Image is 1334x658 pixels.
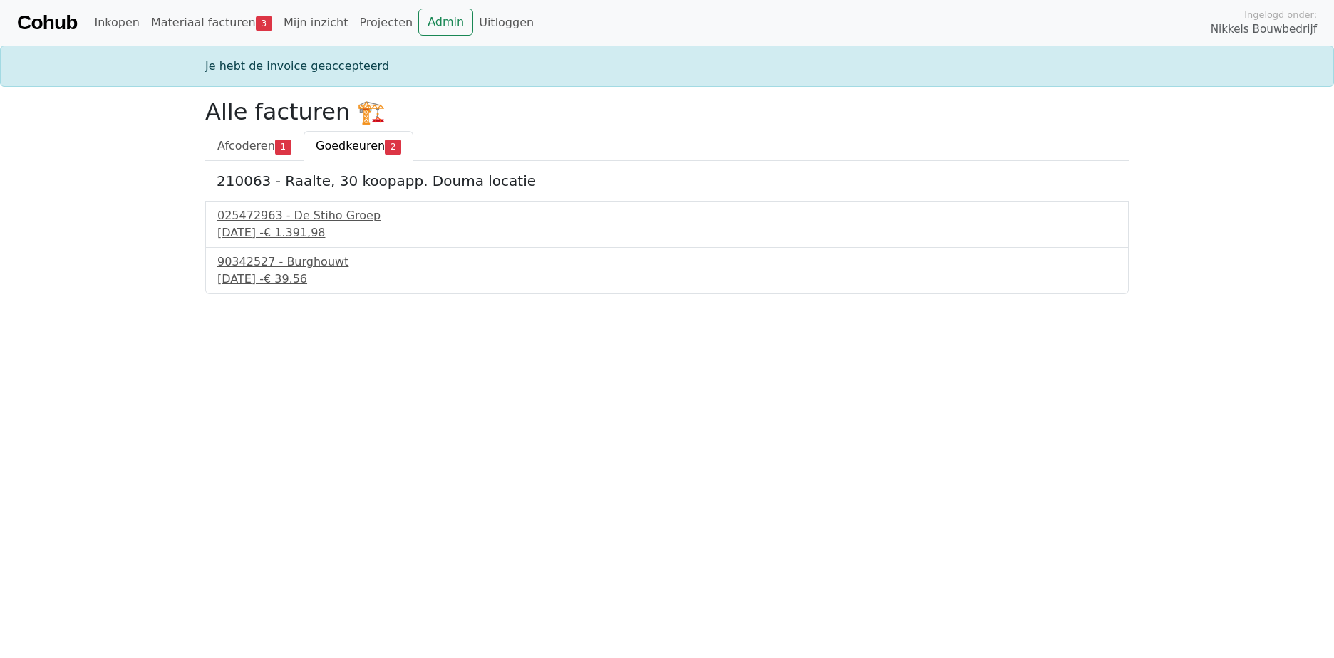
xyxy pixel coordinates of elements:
span: 2 [385,140,401,154]
div: Je hebt de invoice geaccepteerd [197,58,1137,75]
span: € 1.391,98 [264,226,326,239]
a: Mijn inzicht [278,9,354,37]
span: Ingelogd onder: [1244,8,1317,21]
a: Goedkeuren2 [304,131,413,161]
a: Uitloggen [473,9,539,37]
span: € 39,56 [264,272,307,286]
h2: Alle facturen 🏗️ [205,98,1129,125]
a: 90342527 - Burghouwt[DATE] -€ 39,56 [217,254,1117,288]
span: Goedkeuren [316,139,385,152]
h5: 210063 - Raalte, 30 koopapp. Douma locatie [217,172,1117,189]
a: Afcoderen1 [205,131,304,161]
div: 90342527 - Burghouwt [217,254,1117,271]
div: [DATE] - [217,271,1117,288]
span: 1 [275,140,291,154]
a: 025472963 - De Stiho Groep[DATE] -€ 1.391,98 [217,207,1117,241]
span: Afcoderen [217,139,275,152]
span: Nikkels Bouwbedrijf [1211,21,1317,38]
span: 3 [256,16,272,31]
div: [DATE] - [217,224,1117,241]
a: Inkopen [88,9,145,37]
div: 025472963 - De Stiho Groep [217,207,1117,224]
a: Cohub [17,6,77,40]
a: Materiaal facturen3 [145,9,278,37]
a: Projecten [353,9,418,37]
a: Admin [418,9,473,36]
